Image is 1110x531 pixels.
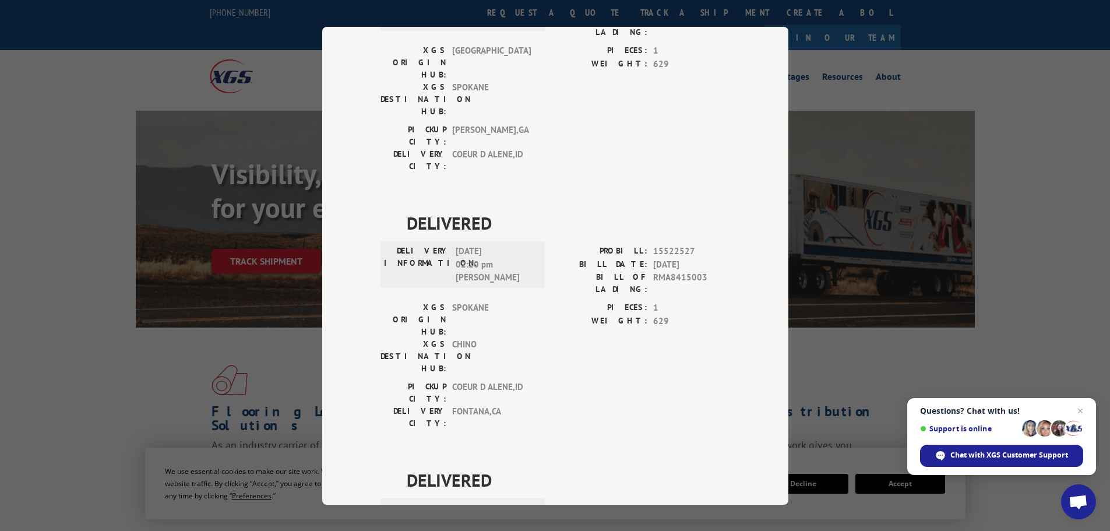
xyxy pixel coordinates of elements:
span: [GEOGRAPHIC_DATA] [452,44,531,81]
label: PICKUP CITY: [380,381,446,405]
span: 15522527 [653,245,730,258]
label: PIECES: [555,44,647,58]
label: XGS DESTINATION HUB: [380,81,446,118]
span: CHINO [452,338,531,375]
label: BILL OF LADING: [555,271,647,296]
span: [PERSON_NAME] , GA [452,124,531,148]
span: Chat with XGS Customer Support [920,445,1083,467]
span: [DATE] 02:20 pm [PERSON_NAME] [456,245,534,284]
span: Support is online [920,424,1018,433]
span: [DATE] [653,258,730,271]
span: Questions? Chat with us! [920,406,1083,416]
label: PICKUP CITY: [380,124,446,148]
label: PIECES: [555,301,647,315]
span: COEUR D ALENE , ID [452,381,531,405]
span: FONTANA , CA [452,405,531,430]
span: SPOKANE [452,81,531,118]
span: 16330237 [653,502,730,515]
label: DELIVERY CITY: [380,148,446,173]
label: WEIGHT: [555,314,647,328]
label: XGS DESTINATION HUB: [380,338,446,375]
a: Open chat [1061,484,1096,519]
span: SPOKANE [452,301,531,338]
span: COEUR D ALENE , ID [452,148,531,173]
span: Chat with XGS Customer Support [950,450,1068,460]
span: RMA8415003 [653,271,730,296]
span: DELIVERED [407,467,730,493]
label: PROBILL: [555,245,647,258]
label: BILL OF LADING: [555,14,647,38]
label: WEIGHT: [555,57,647,71]
label: BILL DATE: [555,258,647,271]
label: XGS ORIGIN HUB: [380,301,446,338]
span: 1 [653,301,730,315]
label: XGS ORIGIN HUB: [380,44,446,81]
span: 1 [653,44,730,58]
span: 5827116 [653,14,730,38]
label: PROBILL: [555,502,647,515]
label: DELIVERY INFORMATION: [384,245,450,284]
span: 629 [653,57,730,71]
span: 629 [653,314,730,328]
label: DELIVERY CITY: [380,405,446,430]
span: DELIVERED [407,210,730,236]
